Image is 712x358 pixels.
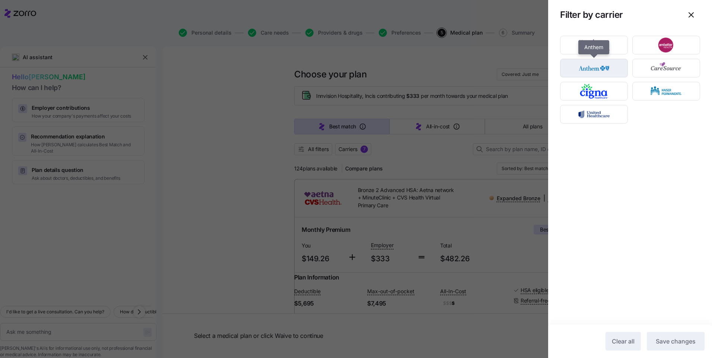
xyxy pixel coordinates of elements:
[639,38,694,52] img: Ambetter
[560,9,676,20] h1: Filter by carrier
[567,107,622,122] img: UnitedHealthcare
[567,84,622,99] img: Cigna Healthcare
[647,332,705,351] button: Save changes
[639,84,694,99] img: Kaiser Permanente
[605,332,641,351] button: Clear all
[612,337,635,346] span: Clear all
[567,38,622,52] img: Aetna CVS Health
[639,61,694,76] img: CareSource
[656,337,696,346] span: Save changes
[567,61,622,76] img: Anthem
